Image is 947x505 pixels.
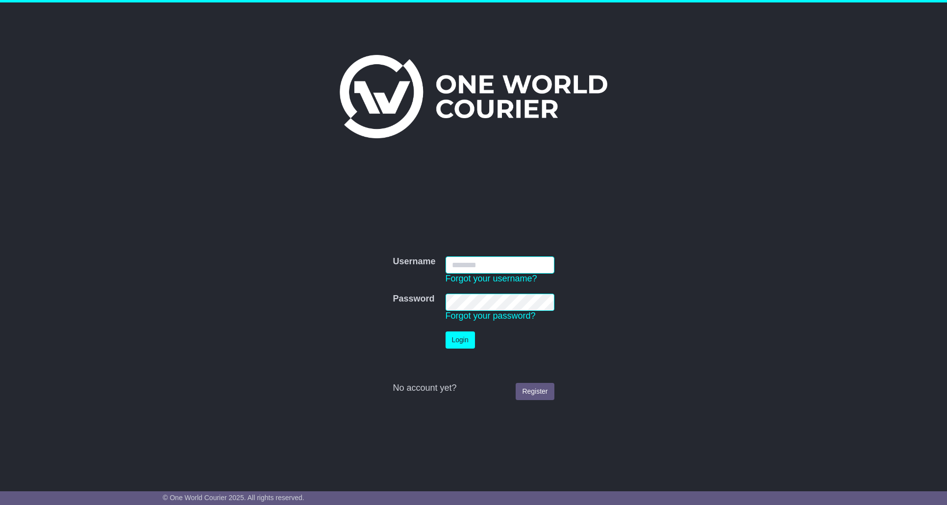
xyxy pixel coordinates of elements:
label: Password [393,294,434,304]
a: Register [516,383,554,400]
img: One World [340,55,607,138]
label: Username [393,256,435,267]
div: No account yet? [393,383,554,394]
a: Forgot your username? [446,274,537,283]
button: Login [446,331,475,349]
span: © One World Courier 2025. All rights reserved. [163,494,304,502]
a: Forgot your password? [446,311,536,321]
